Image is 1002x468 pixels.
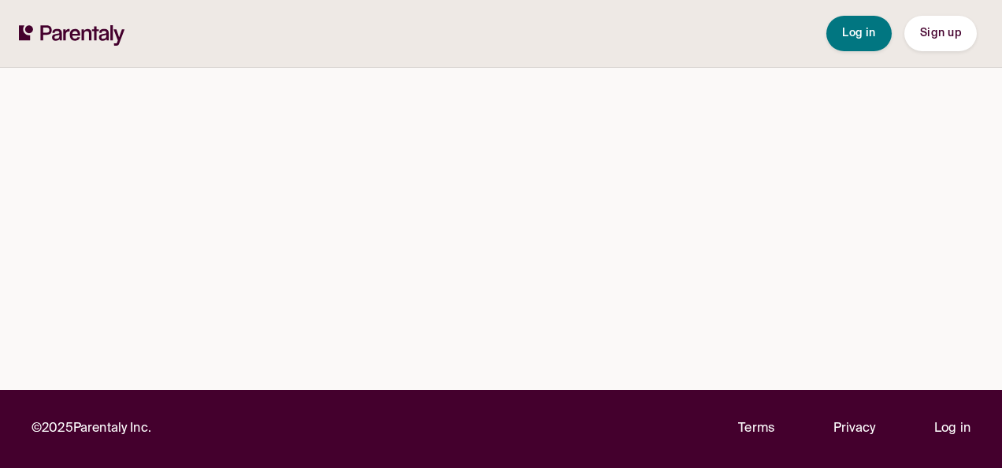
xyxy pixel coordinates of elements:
a: Log in [934,418,970,440]
a: Terms [738,418,774,440]
button: Log in [826,16,892,51]
span: Log in [842,28,876,39]
a: Privacy [833,418,876,440]
button: Sign up [904,16,977,51]
p: © 2025 Parentaly Inc. [32,418,151,440]
span: Sign up [920,28,961,39]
